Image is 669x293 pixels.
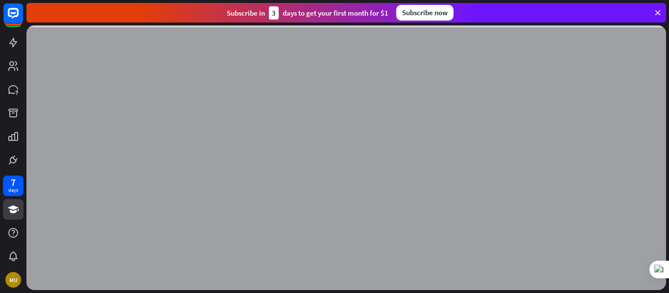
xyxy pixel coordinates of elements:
div: Subscribe in days to get your first month for $1 [227,6,388,20]
div: 7 [11,178,16,187]
div: MU [5,272,21,288]
a: 7 days [3,176,24,196]
div: 3 [269,6,279,20]
div: days [8,187,18,194]
div: Subscribe now [396,5,454,21]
